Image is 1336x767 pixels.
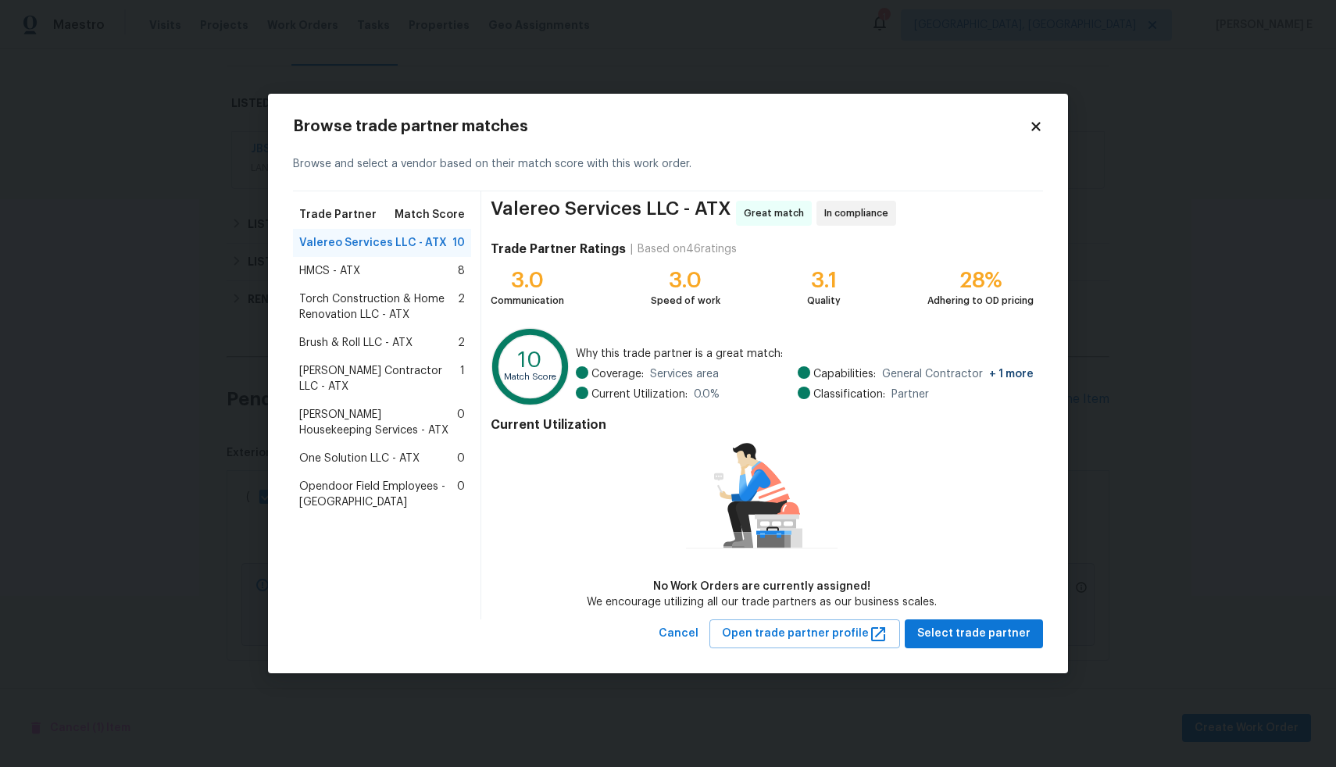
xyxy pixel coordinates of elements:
[299,479,457,510] span: Opendoor Field Employees - [GEOGRAPHIC_DATA]
[299,335,413,351] span: Brush & Roll LLC - ATX
[807,273,841,288] div: 3.1
[457,407,465,438] span: 0
[659,624,698,644] span: Cancel
[744,205,810,221] span: Great match
[709,619,900,648] button: Open trade partner profile
[927,273,1034,288] div: 28%
[299,407,457,438] span: [PERSON_NAME] Housekeeping Services - ATX
[299,207,377,223] span: Trade Partner
[652,619,705,648] button: Cancel
[458,335,465,351] span: 2
[293,119,1029,134] h2: Browse trade partner matches
[460,363,465,394] span: 1
[299,291,458,323] span: Torch Construction & Home Renovation LLC - ATX
[651,273,720,288] div: 3.0
[626,241,638,257] div: |
[457,479,465,510] span: 0
[722,624,888,644] span: Open trade partner profile
[491,273,564,288] div: 3.0
[458,263,465,279] span: 8
[452,235,465,251] span: 10
[458,291,465,323] span: 2
[989,369,1034,380] span: + 1 more
[491,417,1034,433] h4: Current Utilization
[491,241,626,257] h4: Trade Partner Ratings
[395,207,465,223] span: Match Score
[299,235,447,251] span: Valereo Services LLC - ATX
[824,205,895,221] span: In compliance
[587,594,937,610] div: We encourage utilizing all our trade partners as our business scales.
[299,263,360,279] span: HMCS - ATX
[591,387,688,402] span: Current Utilization:
[518,349,542,371] text: 10
[491,201,731,226] span: Valereo Services LLC - ATX
[491,293,564,309] div: Communication
[905,619,1043,648] button: Select trade partner
[457,451,465,466] span: 0
[891,387,929,402] span: Partner
[807,293,841,309] div: Quality
[299,451,420,466] span: One Solution LLC - ATX
[694,387,720,402] span: 0.0 %
[813,366,876,382] span: Capabilities:
[638,241,737,257] div: Based on 46 ratings
[882,366,1034,382] span: General Contractor
[917,624,1031,644] span: Select trade partner
[591,366,644,382] span: Coverage:
[587,579,937,594] div: No Work Orders are currently assigned!
[299,363,460,394] span: [PERSON_NAME] Contractor LLC - ATX
[576,346,1034,362] span: Why this trade partner is a great match:
[651,293,720,309] div: Speed of work
[813,387,885,402] span: Classification:
[504,373,556,382] text: Match Score
[293,137,1043,191] div: Browse and select a vendor based on their match score with this work order.
[650,366,719,382] span: Services area
[927,293,1034,309] div: Adhering to OD pricing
